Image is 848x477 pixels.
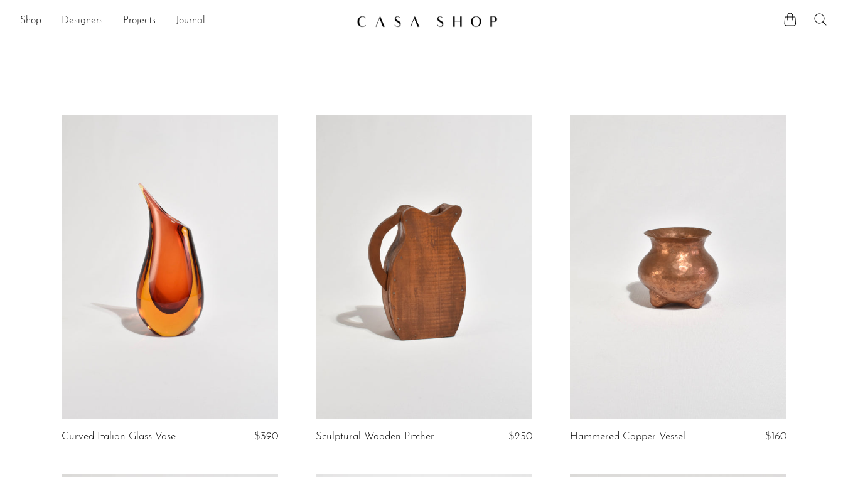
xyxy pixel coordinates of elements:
[20,11,346,32] ul: NEW HEADER MENU
[20,13,41,29] a: Shop
[20,11,346,32] nav: Desktop navigation
[254,431,278,442] span: $390
[123,13,156,29] a: Projects
[176,13,205,29] a: Journal
[62,431,176,442] a: Curved Italian Glass Vase
[508,431,532,442] span: $250
[765,431,786,442] span: $160
[570,431,685,442] a: Hammered Copper Vessel
[62,13,103,29] a: Designers
[316,431,434,442] a: Sculptural Wooden Pitcher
